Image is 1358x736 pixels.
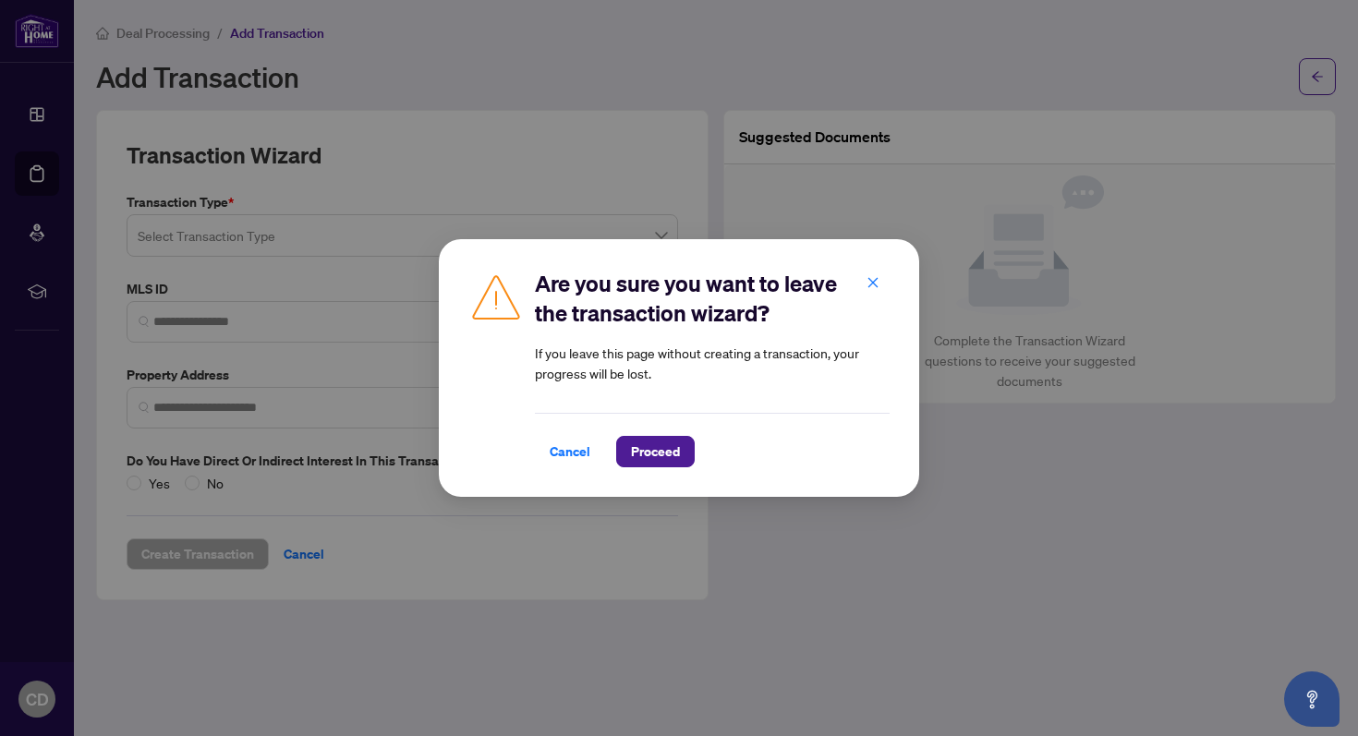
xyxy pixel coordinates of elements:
[631,437,680,466] span: Proceed
[535,343,890,383] article: If you leave this page without creating a transaction, your progress will be lost.
[616,436,695,467] button: Proceed
[535,269,890,328] h2: Are you sure you want to leave the transaction wizard?
[1284,671,1340,727] button: Open asap
[535,436,605,467] button: Cancel
[550,437,590,466] span: Cancel
[867,276,879,289] span: close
